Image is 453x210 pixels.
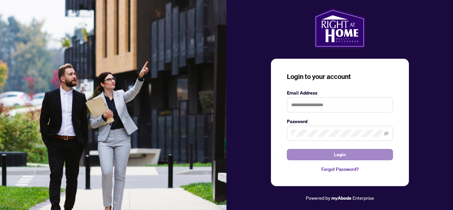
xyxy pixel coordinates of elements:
[334,149,346,160] span: Login
[287,118,393,125] label: Password
[384,131,389,136] span: eye-invisible
[287,149,393,160] button: Login
[331,194,352,202] a: myAbode
[287,166,393,173] a: Forgot Password?
[306,195,330,201] span: Powered by
[287,89,393,97] label: Email Address
[353,195,374,201] span: Enterprise
[287,72,393,81] h3: Login to your account
[314,8,365,48] img: ma-logo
